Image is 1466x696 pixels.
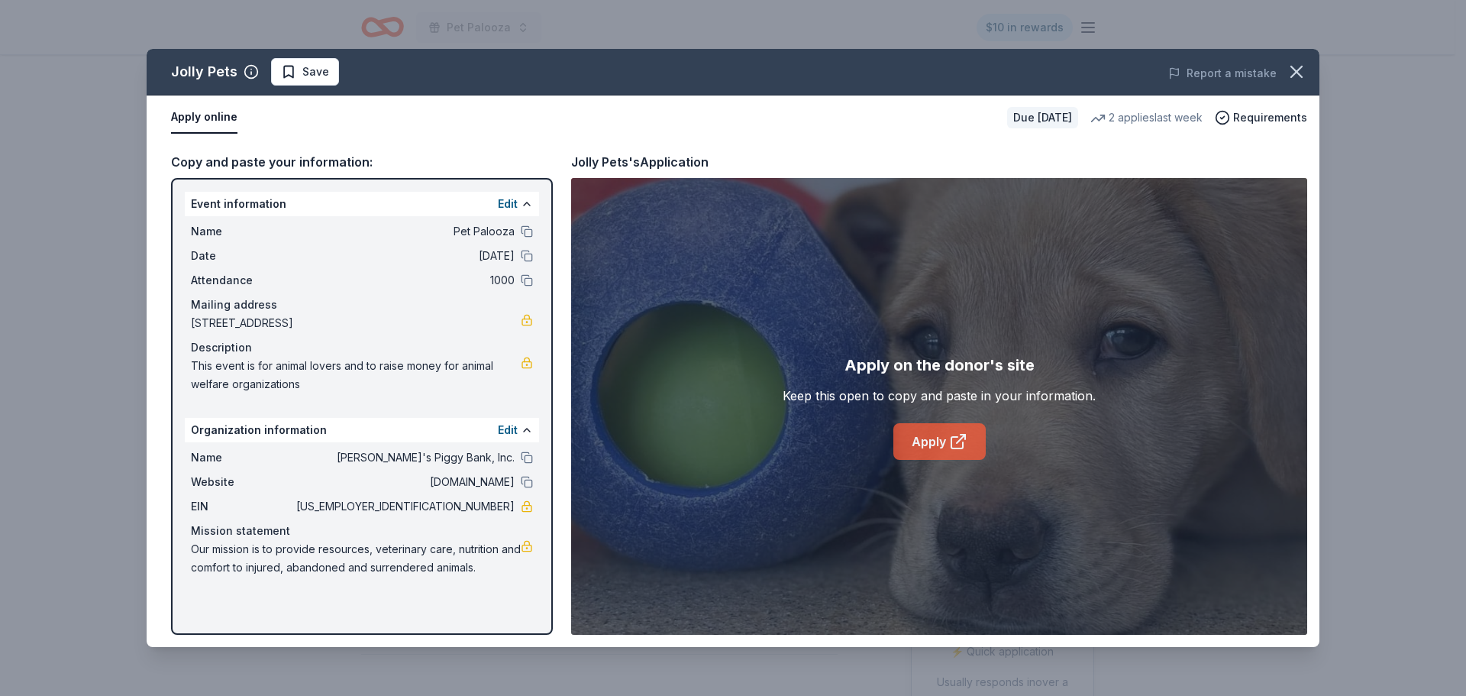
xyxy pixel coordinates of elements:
div: Organization information [185,418,539,442]
a: Apply [893,423,986,460]
div: Jolly Pets's Application [571,152,709,172]
span: EIN [191,497,293,516]
div: Mailing address [191,296,533,314]
button: Requirements [1215,108,1307,127]
button: Edit [498,421,518,439]
div: Mission statement [191,522,533,540]
span: Date [191,247,293,265]
span: 1000 [293,271,515,290]
div: Keep this open to copy and paste in your information. [783,387,1096,405]
button: Save [271,58,339,86]
span: Our mission is to provide resources, veterinary care, nutrition and comfort to injured, abandoned... [191,540,521,577]
button: Report a mistake [1168,64,1277,83]
div: Apply on the donor's site [844,353,1035,377]
span: Name [191,448,293,467]
span: [DOMAIN_NAME] [293,473,515,491]
div: Copy and paste your information: [171,152,553,172]
span: [PERSON_NAME]'s Piggy Bank, Inc. [293,448,515,467]
span: [DATE] [293,247,515,265]
div: Event information [185,192,539,216]
div: Description [191,338,533,357]
span: Pet Palooza [293,222,515,241]
span: [STREET_ADDRESS] [191,314,521,332]
span: Name [191,222,293,241]
span: This event is for animal lovers and to raise money for animal welfare organizations [191,357,521,393]
span: [US_EMPLOYER_IDENTIFICATION_NUMBER] [293,497,515,516]
button: Apply online [171,102,237,134]
span: Save [302,63,329,81]
span: Website [191,473,293,491]
button: Edit [498,195,518,213]
span: Attendance [191,271,293,290]
div: 2 applies last week [1090,108,1203,127]
div: Due [DATE] [1007,107,1078,128]
div: Jolly Pets [171,60,237,84]
span: Requirements [1233,108,1307,127]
